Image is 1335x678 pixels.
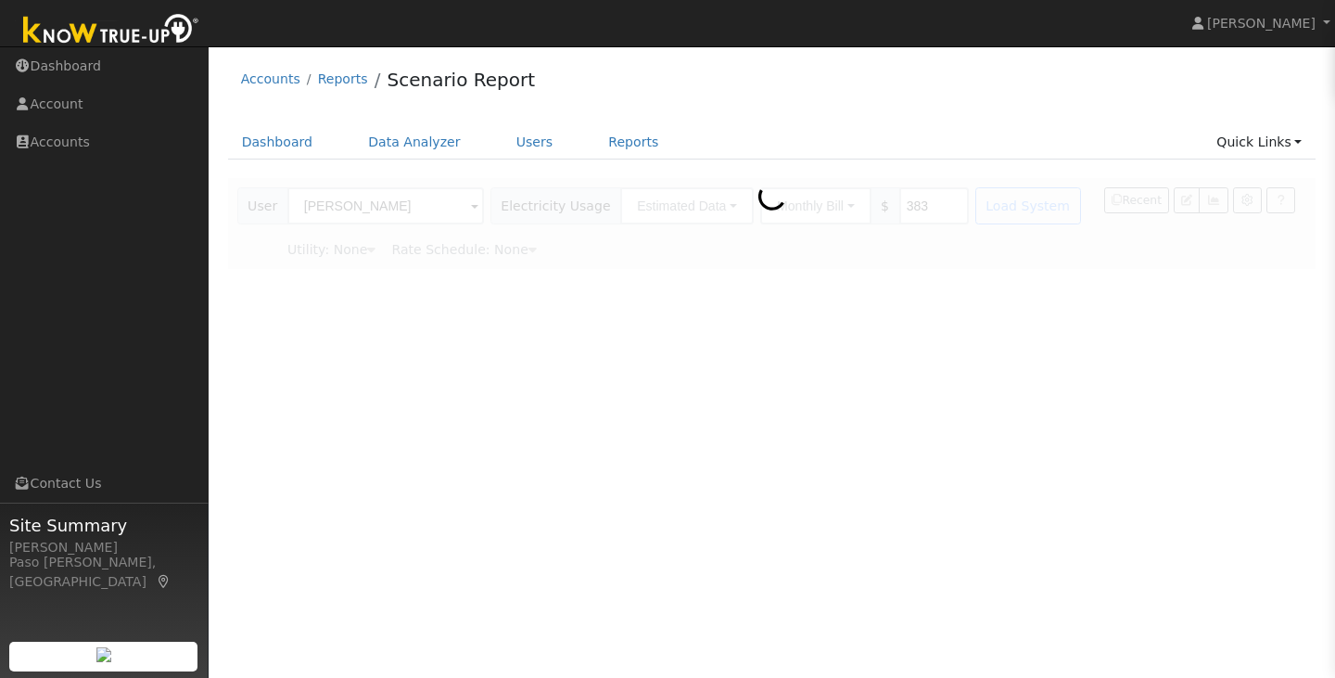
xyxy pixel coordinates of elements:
a: Map [156,574,172,589]
a: Users [502,125,567,160]
a: Scenario Report [387,69,535,91]
img: Know True-Up [14,10,209,52]
div: Paso [PERSON_NAME], [GEOGRAPHIC_DATA] [9,553,198,592]
span: Site Summary [9,513,198,538]
a: Quick Links [1202,125,1316,160]
a: Reports [318,71,368,86]
a: Accounts [241,71,300,86]
a: Reports [594,125,672,160]
img: retrieve [96,647,111,662]
a: Dashboard [228,125,327,160]
div: [PERSON_NAME] [9,538,198,557]
a: Data Analyzer [354,125,475,160]
span: [PERSON_NAME] [1207,16,1316,31]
